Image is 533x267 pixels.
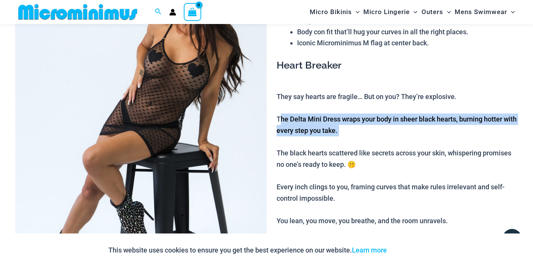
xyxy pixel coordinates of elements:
[108,245,387,256] p: This website uses cookies to ensure you get the best experience on our website.
[393,241,425,259] button: Accept
[363,2,410,22] span: Micro Lingerie
[507,2,515,22] span: Menu Toggle
[453,2,517,22] a: Mens SwimwearMenu ToggleMenu Toggle
[155,7,162,17] a: Search icon link
[455,2,507,22] span: Mens Swimwear
[184,3,201,21] a: View Shopping Cart, empty
[15,3,140,21] img: MM SHOP LOGO FLAT
[443,2,451,22] span: Menu Toggle
[310,2,352,22] span: Micro Bikinis
[277,59,518,72] h3: Heart Breaker
[422,2,443,22] span: Outers
[361,2,419,22] a: Micro LingerieMenu ToggleMenu Toggle
[297,37,518,49] li: Iconic Microminimus M flag at center back.
[352,246,387,254] a: Learn more
[308,2,361,22] a: Micro BikinisMenu ToggleMenu Toggle
[307,1,518,23] nav: Site Navigation
[420,2,453,22] a: OutersMenu ToggleMenu Toggle
[410,2,417,22] span: Menu Toggle
[297,26,518,38] li: Body con fit that’ll hug your curves in all the right places.
[169,9,176,16] a: Account icon link
[352,2,360,22] span: Menu Toggle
